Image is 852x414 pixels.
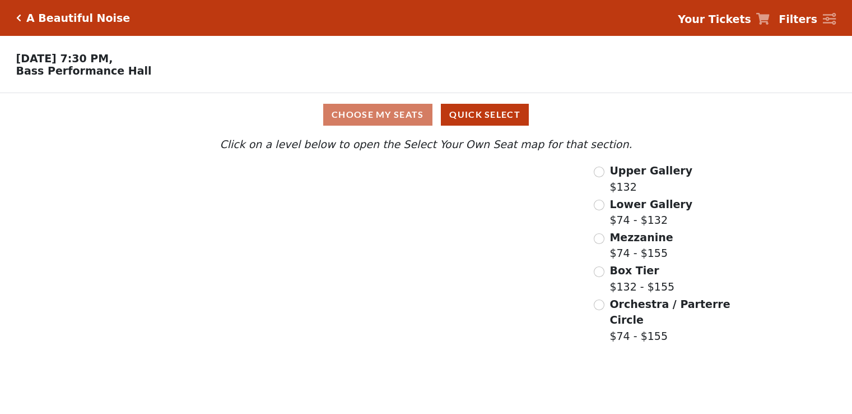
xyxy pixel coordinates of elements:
span: Upper Gallery [609,164,692,177]
span: Mezzanine [609,231,673,243]
strong: Filters [779,13,817,25]
label: $132 [609,163,692,195]
span: Box Tier [609,264,659,277]
label: $74 - $155 [609,229,673,261]
p: Click on a level below to open the Select Your Own Seat map for that section. [114,136,737,153]
span: Orchestra / Parterre Circle [609,298,730,326]
a: Click here to go back to filters [16,14,21,22]
label: $74 - $155 [609,296,732,344]
strong: Your Tickets [678,13,751,25]
path: Upper Gallery - Seats Available: 313 [209,171,384,213]
path: Lower Gallery - Seats Available: 157 [222,205,408,264]
button: Quick Select [441,104,529,126]
span: Lower Gallery [609,198,692,210]
a: Your Tickets [678,11,770,27]
label: $74 - $132 [609,196,692,228]
label: $132 - $155 [609,263,674,295]
h5: A Beautiful Noise [26,12,130,25]
a: Filters [779,11,836,27]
